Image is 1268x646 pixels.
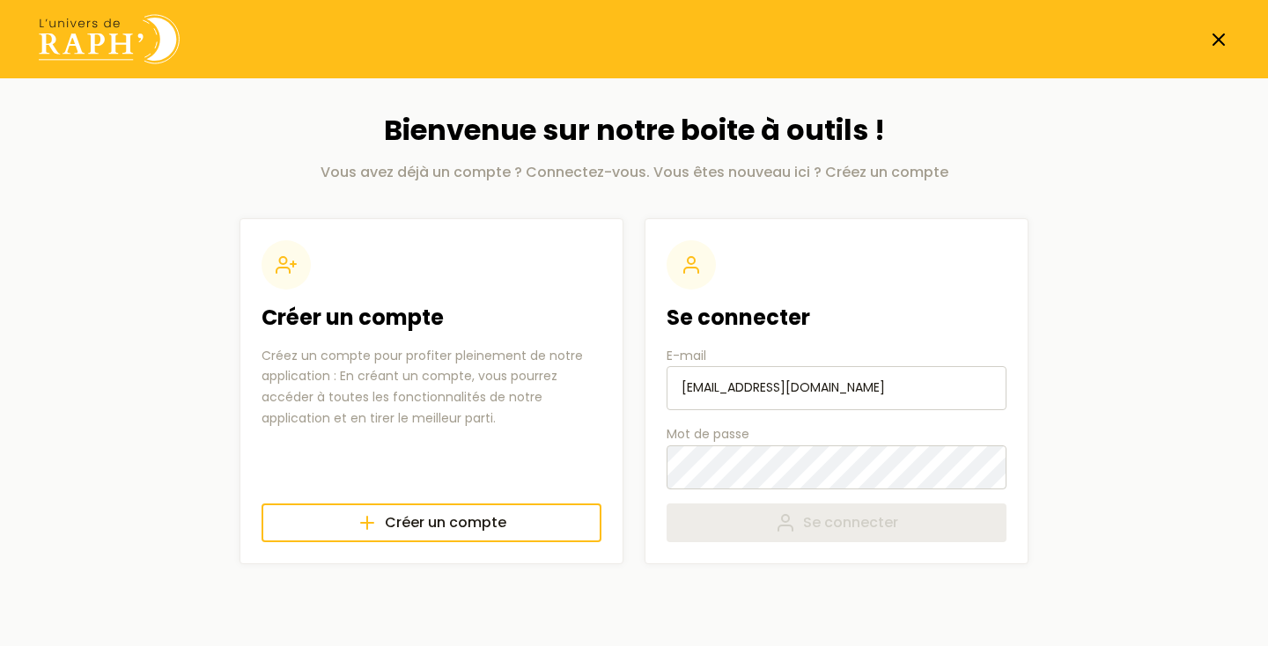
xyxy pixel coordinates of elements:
[667,424,1006,488] label: Mot de passe
[39,14,180,64] img: Univers de Raph logo
[240,114,1028,147] h1: Bienvenue sur notre boite à outils !
[262,503,601,542] a: Créer un compte
[262,346,601,429] p: Créez un compte pour profiter pleinement de notre application : En créant un compte, vous pourrez...
[240,162,1028,183] p: Vous avez déjà un compte ? Connectez-vous. Vous êtes nouveau ici ? Créez un compte
[667,304,1006,332] h2: Se connecter
[667,445,1006,489] input: Mot de passe
[1208,29,1229,50] a: Fermer la page
[667,503,1006,542] button: Se connecter
[803,512,898,533] span: Se connecter
[667,346,1006,411] label: E-mail
[667,366,1006,410] input: E-mail
[262,304,601,332] h2: Créer un compte
[385,512,506,533] span: Créer un compte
